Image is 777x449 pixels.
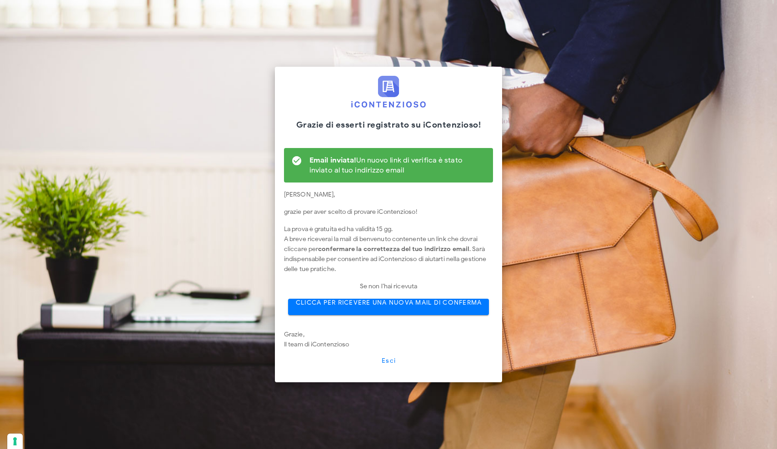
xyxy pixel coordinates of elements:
[295,299,482,306] span: CLICCA PER RICEVERE UNA NUOVA MAIL DI CONFERMA
[284,207,493,217] p: grazie per aver scelto di provare iContenzioso!
[284,224,493,274] p: La prova è gratuita ed ha validità 15 gg. A breve riceverai la mail di benvenuto contenente un li...
[381,357,396,365] span: Esci
[374,357,403,373] button: Esci
[284,190,493,200] p: [PERSON_NAME],
[318,245,469,253] strong: confermare la correttezza del tuo indirizzo email
[309,155,486,175] div: Un nuovo link di verifica è stato inviato al tuo indirizzo email
[284,330,493,350] p: Grazie, Il team di iContenzioso
[309,156,356,165] strong: Email inviata!
[284,120,493,130] h1: Grazie di esserti registrato su iContenzioso!
[284,281,493,291] p: Se non l’hai ricevuta
[351,76,426,108] img: logo-text-2l-2x.png
[288,299,489,315] button: CLICCA PER RICEVERE UNA NUOVA MAIL DI CONFERMA
[7,434,23,449] button: Le tue preferenze relative al consenso per le tecnologie di tracciamento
